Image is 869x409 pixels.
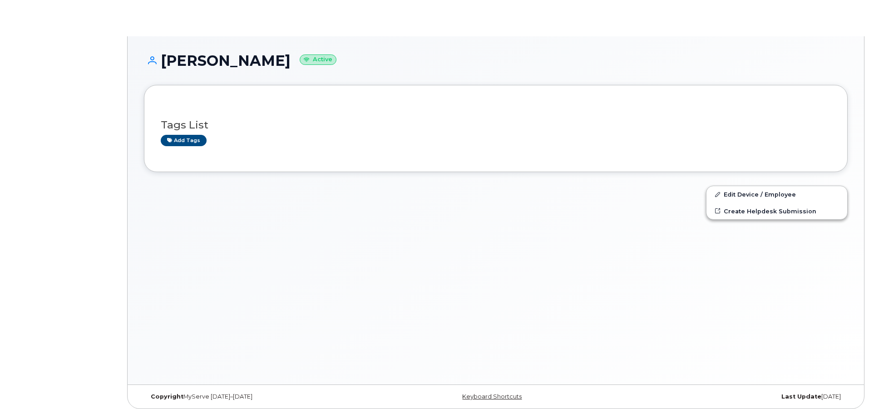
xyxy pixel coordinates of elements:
[144,393,379,400] div: MyServe [DATE]–[DATE]
[706,203,847,219] a: Create Helpdesk Submission
[144,53,848,69] h1: [PERSON_NAME]
[462,393,522,400] a: Keyboard Shortcuts
[300,54,336,65] small: Active
[151,393,183,400] strong: Copyright
[161,135,207,146] a: Add tags
[706,186,847,202] a: Edit Device / Employee
[781,393,821,400] strong: Last Update
[161,119,831,131] h3: Tags List
[613,393,848,400] div: [DATE]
